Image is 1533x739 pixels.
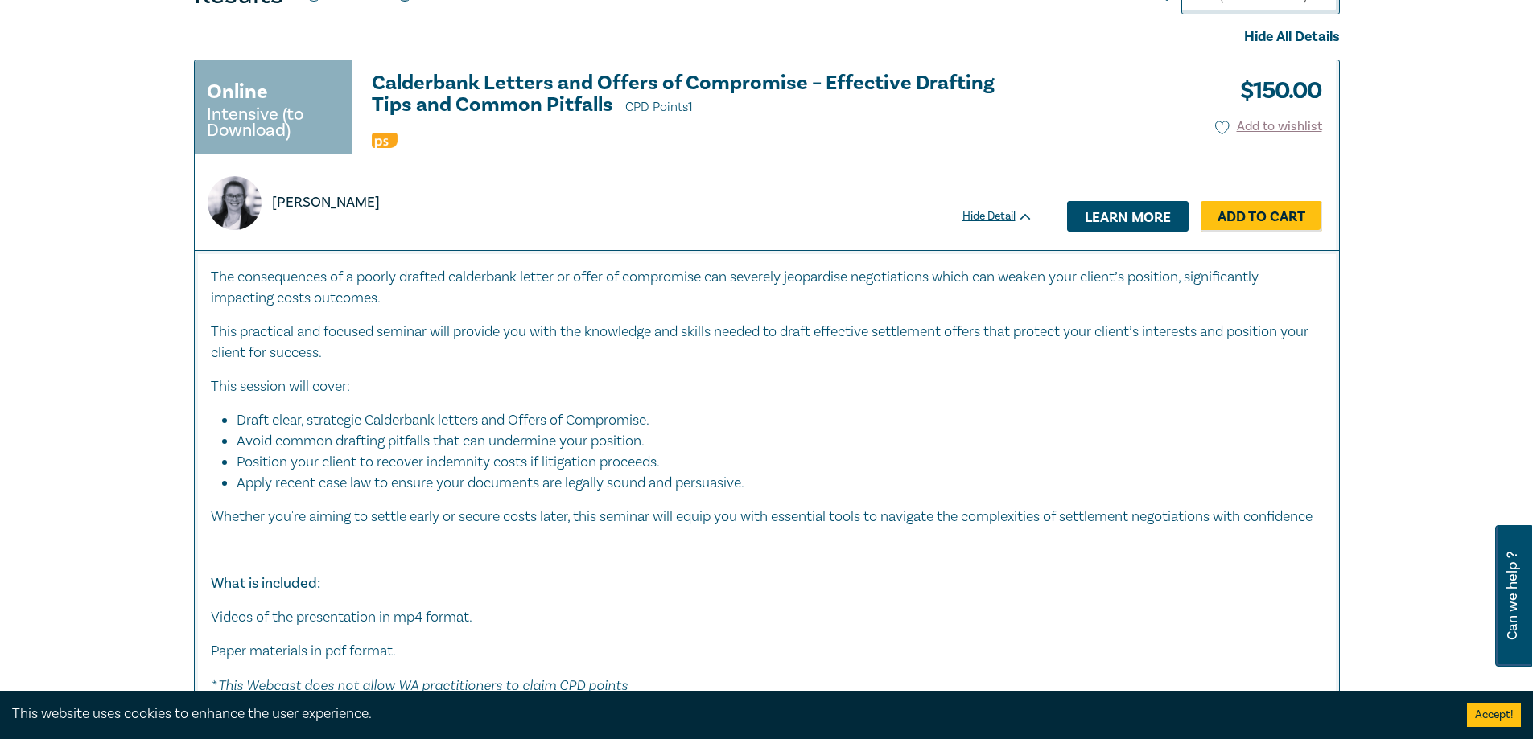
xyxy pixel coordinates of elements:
[237,452,1307,473] li: Position your client to recover indemnity costs if litigation proceeds.
[211,574,320,593] strong: What is included:
[625,99,693,115] span: CPD Points 1
[372,72,1033,118] h3: Calderbank Letters and Offers of Compromise – Effective Drafting Tips and Common Pitfalls
[1467,703,1521,727] button: Accept cookies
[1067,201,1189,232] a: Learn more
[372,72,1033,118] a: Calderbank Letters and Offers of Compromise – Effective Drafting Tips and Common Pitfalls CPD Poi...
[208,176,262,230] img: https://s3.ap-southeast-2.amazonaws.com/leo-cussen-store-production-content/Contacts/Sophie%20Cal...
[1215,117,1322,136] button: Add to wishlist
[211,676,628,693] em: * This Webcast does not allow WA practitioners to claim CPD points
[211,607,1323,628] p: Videos of the presentation in mp4 format.
[372,133,398,148] img: Professional Skills
[211,641,1323,662] p: Paper materials in pdf format.
[211,507,1323,528] p: Whether you're aiming to settle early or secure costs later, this seminar will equip you with ess...
[237,410,1307,431] li: Draft clear, strategic Calderbank letters and Offers of Compromise.
[237,473,1323,494] li: Apply recent case law to ensure your documents are legally sound and persuasive.
[211,267,1323,309] p: The consequences of a poorly drafted calderbank letter or offer of compromise can severely jeopar...
[1201,201,1322,232] a: Add to Cart
[207,106,340,138] small: Intensive (to Download)
[211,376,1323,397] p: This session will cover:
[272,192,380,213] p: [PERSON_NAME]
[12,704,1443,725] div: This website uses cookies to enhance the user experience.
[237,431,1307,452] li: Avoid common drafting pitfalls that can undermine your position.
[1505,535,1520,657] span: Can we help ?
[211,322,1323,363] p: This practical and focused seminar will provide you with the knowledge and skills needed to draft...
[962,208,1051,224] div: Hide Detail
[207,77,268,106] h3: Online
[1228,72,1322,109] h3: $ 150.00
[194,27,1340,47] div: Hide All Details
